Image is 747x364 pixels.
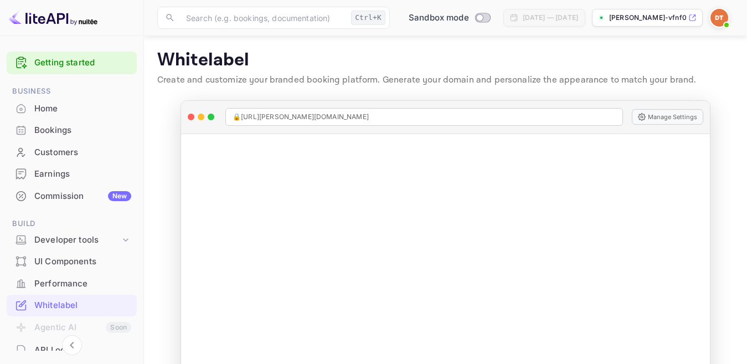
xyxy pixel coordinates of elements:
div: Whitelabel [7,295,137,316]
div: Home [34,102,131,115]
div: Earnings [34,168,131,181]
button: Collapse navigation [62,335,82,355]
div: Ctrl+K [351,11,385,25]
a: Bookings [7,120,137,140]
a: Performance [7,273,137,294]
span: Build [7,218,137,230]
a: UI Components [7,251,137,271]
a: API Logs [7,340,137,360]
a: Getting started [34,57,131,69]
p: [PERSON_NAME]-vfnf0.n... [609,13,686,23]
span: Sandbox mode [409,12,469,24]
div: Bookings [7,120,137,141]
div: UI Components [34,255,131,268]
div: New [108,191,131,201]
div: Getting started [7,52,137,74]
div: Customers [34,146,131,159]
div: [DATE] — [DATE] [523,13,578,23]
p: Create and customize your branded booking platform. Generate your domain and personalize the appe... [157,74,734,87]
div: Whitelabel [34,299,131,312]
div: CommissionNew [7,186,137,207]
a: CommissionNew [7,186,137,206]
a: Customers [7,142,137,162]
a: Home [7,98,137,119]
img: LiteAPI logo [9,9,97,27]
div: Earnings [7,163,137,185]
div: Performance [7,273,137,295]
img: Dalia Tahraoui [710,9,728,27]
div: API Logs [34,344,131,357]
div: Performance [34,278,131,290]
p: Whitelabel [157,49,734,71]
div: Commission [34,190,131,203]
button: Manage Settings [632,109,703,125]
div: Developer tools [7,230,137,250]
div: Developer tools [34,234,120,247]
a: Earnings [7,163,137,184]
div: Bookings [34,124,131,137]
div: Switch to Production mode [404,12,494,24]
div: UI Components [7,251,137,273]
input: Search (e.g. bookings, documentation) [179,7,347,29]
span: Business [7,85,137,98]
div: Home [7,98,137,120]
span: 🔒 [URL][PERSON_NAME][DOMAIN_NAME] [233,112,369,122]
a: Whitelabel [7,295,137,315]
div: Customers [7,142,137,163]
